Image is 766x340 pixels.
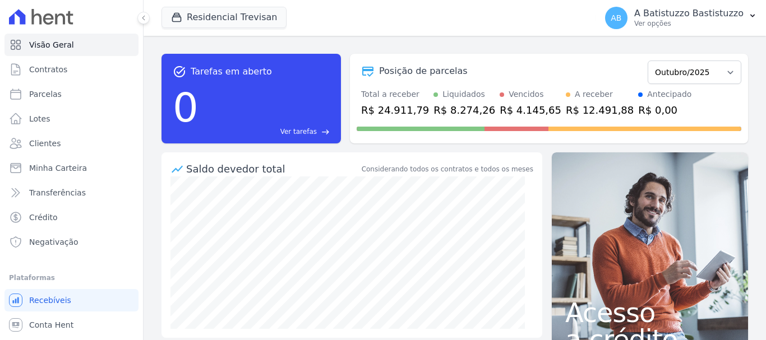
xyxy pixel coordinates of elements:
[647,89,691,100] div: Antecipado
[161,7,287,28] button: Residencial Trevisan
[29,39,74,50] span: Visão Geral
[4,83,139,105] a: Parcelas
[575,89,613,100] div: A receber
[29,89,62,100] span: Parcelas
[321,128,330,136] span: east
[29,236,79,248] span: Negativação
[596,2,766,34] button: AB A Batistuzzo Bastistuzzo Ver opções
[29,295,71,306] span: Recebíveis
[4,289,139,311] a: Recebíveis
[4,231,139,253] a: Negativação
[4,108,139,130] a: Lotes
[611,14,621,22] span: AB
[29,138,61,149] span: Clientes
[4,132,139,155] a: Clientes
[203,127,330,137] a: Ver tarefas east
[191,65,272,78] span: Tarefas em aberto
[361,103,429,118] div: R$ 24.911,79
[638,103,691,118] div: R$ 0,00
[29,64,67,75] span: Contratos
[173,78,199,137] div: 0
[4,157,139,179] a: Minha Carteira
[173,65,186,78] span: task_alt
[186,161,359,176] div: Saldo devedor total
[4,58,139,81] a: Contratos
[379,64,468,78] div: Posição de parcelas
[566,103,634,118] div: R$ 12.491,88
[500,103,561,118] div: R$ 4.145,65
[29,113,50,124] span: Lotes
[565,299,735,326] span: Acesso
[634,8,744,19] p: A Batistuzzo Bastistuzzo
[361,89,429,100] div: Total a receber
[4,314,139,336] a: Conta Hent
[433,103,495,118] div: R$ 8.274,26
[280,127,317,137] span: Ver tarefas
[509,89,543,100] div: Vencidos
[29,187,86,198] span: Transferências
[362,164,533,174] div: Considerando todos os contratos e todos os meses
[4,206,139,229] a: Crédito
[9,271,134,285] div: Plataformas
[4,181,139,204] a: Transferências
[29,212,58,223] span: Crédito
[634,19,744,28] p: Ver opções
[4,34,139,56] a: Visão Geral
[29,319,73,330] span: Conta Hent
[29,162,87,174] span: Minha Carteira
[442,89,485,100] div: Liquidados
